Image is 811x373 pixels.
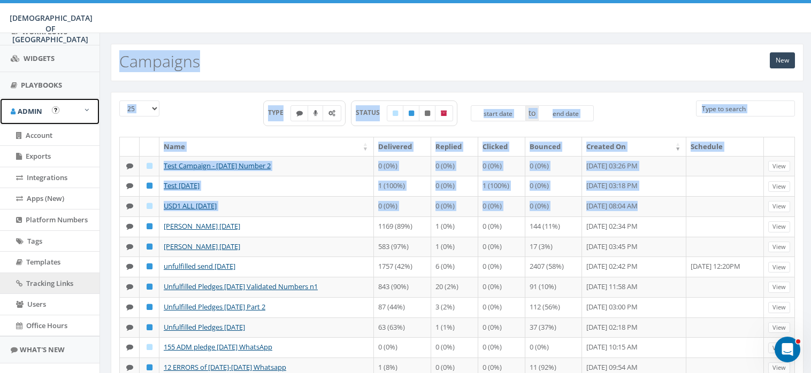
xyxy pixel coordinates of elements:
i: Text SMS [126,283,133,290]
td: 0 (0%) [478,277,525,297]
a: 155 ADM pledge [DATE] WhatsApp [164,342,272,352]
td: 1 (1%) [431,317,478,338]
a: [PERSON_NAME] [DATE] [164,242,240,251]
a: Unfulfilled Pledges [DATE] [164,322,245,332]
label: Unpublished [419,105,436,121]
i: Text SMS [126,324,133,331]
a: View [768,181,790,192]
td: 0 (0%) [478,156,525,176]
td: 0 (0%) [478,237,525,257]
th: Created On: activate to sort column ascending [582,137,686,156]
iframe: Intercom live chat [775,337,800,362]
span: TYPE [268,108,291,117]
td: 0 (0%) [525,337,583,358]
a: View [768,343,790,354]
span: Admin [18,106,42,116]
td: 6 (0%) [431,257,478,277]
td: 3 (2%) [431,297,478,317]
td: 1757 (42%) [374,257,431,277]
td: 144 (11%) [525,216,583,237]
label: Ringless Voice Mail [308,105,324,121]
td: 0 (0%) [525,176,583,196]
i: Text SMS [126,364,133,371]
a: View [768,221,790,232]
td: 0 (0%) [478,257,525,277]
td: [DATE] 12:20PM [686,257,764,277]
i: Text SMS [126,304,133,310]
i: Published [147,263,152,270]
i: Text SMS [126,344,133,351]
td: [DATE] 03:00 PM [582,297,686,317]
a: [PERSON_NAME] [DATE] [164,221,240,231]
label: Archived [435,105,453,121]
td: 63 (63%) [374,317,431,338]
i: Text SMS [126,243,133,250]
a: USD1 ALL [DATE] [164,201,217,211]
i: Published [147,283,152,290]
td: 2407 (58%) [525,257,583,277]
span: Integrations [27,173,67,182]
i: Text SMS [126,263,133,270]
span: Widgets [24,53,55,63]
td: 37 (37%) [525,317,583,338]
td: [DATE] 08:04 AM [582,196,686,216]
span: Account [26,130,52,140]
a: View [768,201,790,212]
span: Office Hours [26,321,67,330]
span: Tags [27,236,42,246]
i: Automated Message [328,110,335,116]
i: Draft [393,110,398,116]
a: View [768,161,790,172]
button: Open In-App Guide [52,106,59,114]
td: 0 (0%) [431,156,478,176]
label: Published [403,105,420,121]
i: Published [147,304,152,310]
span: Tracking Links [26,278,73,288]
td: [DATE] 02:42 PM [582,257,686,277]
td: 0 (0%) [431,176,478,196]
i: Published [409,110,414,116]
a: View [768,262,790,273]
td: 0 (0%) [374,337,431,358]
td: 91 (10%) [525,277,583,297]
i: Published [147,324,152,331]
i: Published [147,243,152,250]
a: View [768,282,790,293]
input: Type to search [696,100,795,116]
td: 0 (0%) [478,337,525,358]
input: end date [538,105,594,121]
i: Published [147,364,152,371]
th: Replied [431,137,478,156]
a: View [768,302,790,313]
i: Draft [147,162,152,169]
i: Draft [147,344,152,351]
i: Text SMS [126,203,133,209]
i: Text SMS [126,162,133,169]
span: Platform Numbers [26,215,88,224]
td: 1 (0%) [431,237,478,257]
span: Apps (New) [27,193,64,203]
th: Bounced [525,137,583,156]
th: Delivered [374,137,431,156]
td: 0 (0%) [374,196,431,216]
td: 583 (97%) [374,237,431,257]
a: Test Campaign - [DATE] Number 2 [164,161,271,170]
span: Templates [26,257,60,267]
a: Test [DATE] [164,181,200,190]
td: 0 (0%) [374,156,431,176]
a: Unfulfilled Pledges [DATE] Part 2 [164,302,265,312]
i: Unpublished [425,110,430,116]
td: 0 (0%) [525,196,583,216]
label: Text SMS [290,105,309,121]
span: What's New [20,345,65,354]
td: 17 (3%) [525,237,583,257]
td: 20 (2%) [431,277,478,297]
a: New [770,52,795,68]
td: 0 (0%) [478,317,525,338]
td: 0 (0%) [478,216,525,237]
td: 0 (0%) [478,297,525,317]
h2: Campaigns [119,52,200,70]
td: [DATE] 11:58 AM [582,277,686,297]
th: Schedule [686,137,764,156]
td: 843 (90%) [374,277,431,297]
